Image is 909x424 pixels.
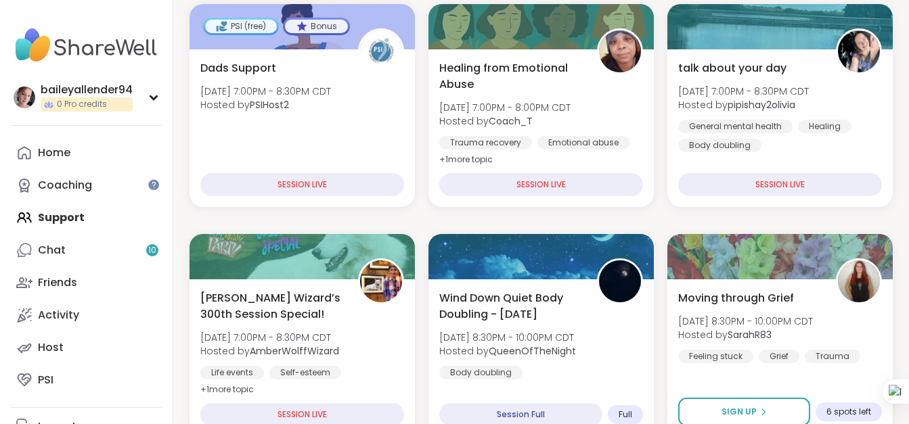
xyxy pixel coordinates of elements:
[439,60,582,93] span: Healing from Emotional Abuse
[599,260,641,302] img: QueenOfTheNight
[38,308,79,323] div: Activity
[489,344,576,358] b: QueenOfTheNight
[537,136,629,149] div: Emotional abuse
[439,136,532,149] div: Trauma recovery
[805,350,860,363] div: Trauma
[250,344,339,358] b: AmberWolffWizard
[200,331,339,344] span: [DATE] 7:00PM - 8:30PM CDT
[439,366,523,379] div: Body doubling
[439,344,576,358] span: Hosted by
[250,98,289,112] b: PSIHost2
[11,299,162,331] a: Activity
[678,120,793,133] div: General mental health
[489,114,533,128] b: Coach_T
[285,20,348,33] div: Bonus
[148,245,156,256] span: 10
[728,98,795,112] b: pipishay2olivia
[200,98,331,112] span: Hosted by
[759,350,799,363] div: Grief
[200,344,339,358] span: Hosted by
[38,340,64,355] div: Host
[360,260,402,302] img: AmberWolffWizard
[200,173,404,196] div: SESSION LIVE
[11,266,162,299] a: Friends
[722,406,757,418] span: Sign Up
[619,409,632,420] span: Full
[678,290,794,306] span: Moving through Grief
[57,99,107,110] span: 0 Pro credits
[38,275,77,290] div: Friends
[728,328,772,341] b: SarahR83
[38,178,92,193] div: Coaching
[11,137,162,169] a: Home
[439,114,571,128] span: Hosted by
[11,364,162,396] a: PSI
[38,373,53,387] div: PSI
[599,30,641,72] img: Coach_T
[678,350,753,363] div: Feeling stuck
[200,60,276,76] span: Dads Support
[11,22,162,69] img: ShareWell Nav Logo
[678,173,882,196] div: SESSION LIVE
[439,173,643,196] div: SESSION LIVE
[200,290,343,323] span: [PERSON_NAME] Wizard’s 300th Session Special!
[38,243,66,258] div: Chat
[798,120,851,133] div: Healing
[38,145,70,160] div: Home
[678,314,813,328] span: [DATE] 8:30PM - 10:00PM CDT
[439,331,576,344] span: [DATE] 8:30PM - 10:00PM CDT
[11,331,162,364] a: Host
[678,328,813,341] span: Hosted by
[678,60,786,76] span: talk about your day
[200,366,264,379] div: Life events
[838,30,880,72] img: pipishay2olivia
[14,87,35,108] img: baileyallender94
[11,234,162,266] a: Chat10
[205,20,277,33] div: PSI (free)
[360,30,402,72] img: PSIHost2
[439,101,571,114] span: [DATE] 7:00PM - 8:00PM CDT
[678,85,809,98] span: [DATE] 7:00PM - 8:30PM CDT
[678,139,761,152] div: Body doubling
[678,98,809,112] span: Hosted by
[11,169,162,202] a: Coaching
[838,260,880,302] img: SarahR83
[269,366,341,379] div: Self-esteem
[148,179,159,190] iframe: Spotlight
[439,290,582,323] span: Wind Down Quiet Body Doubling - [DATE]
[826,406,871,417] span: 6 spots left
[41,83,133,97] div: baileyallender94
[200,85,331,98] span: [DATE] 7:00PM - 8:30PM CDT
